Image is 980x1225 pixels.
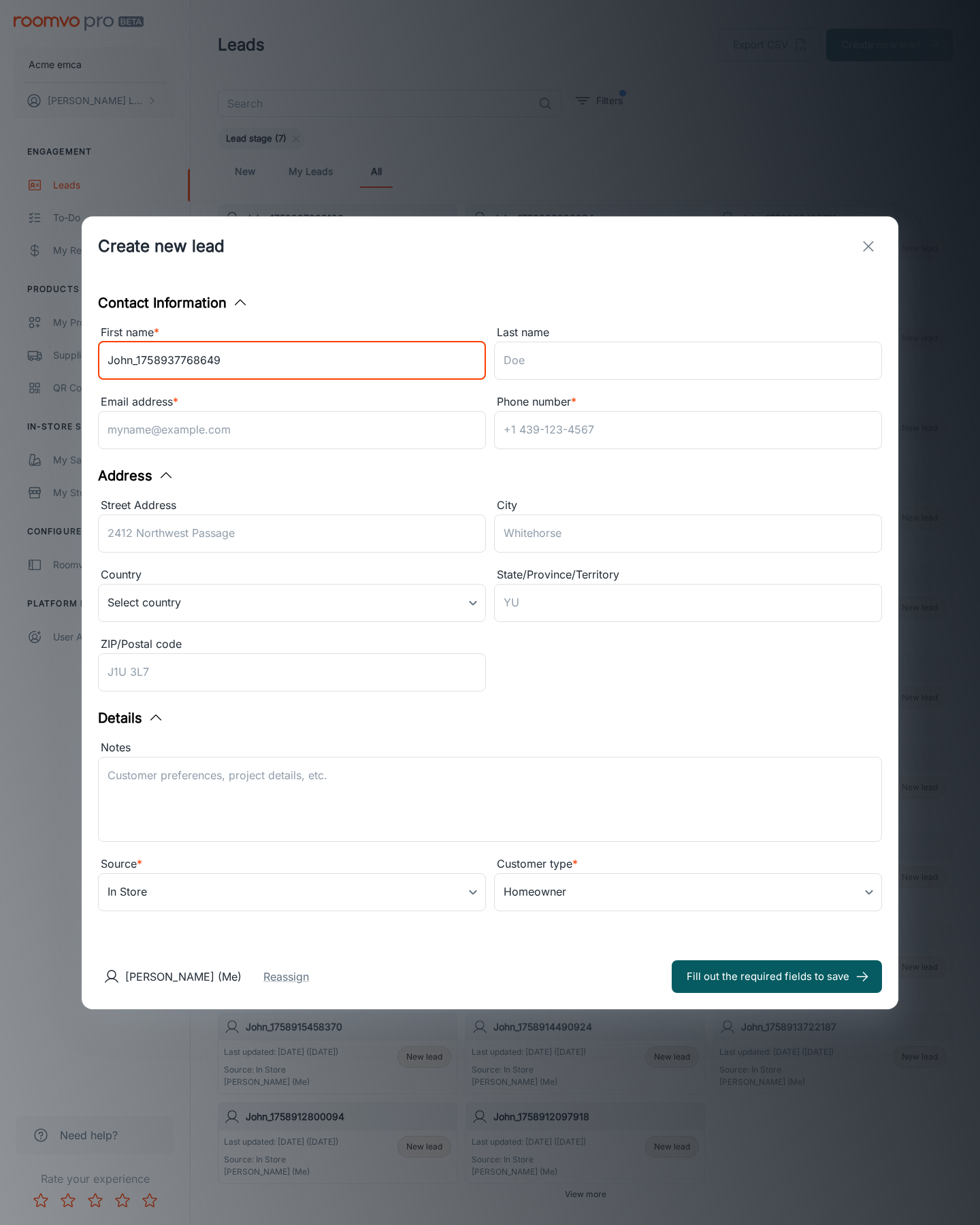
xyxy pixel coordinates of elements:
input: John [98,342,486,380]
div: Country [98,566,486,584]
div: First name [98,324,486,342]
div: Last name [494,324,882,342]
button: Contact Information [98,293,248,313]
div: ZIP/Postal code [98,636,486,653]
input: myname@example.com [98,411,486,449]
button: Details [98,708,164,728]
button: Reassign [263,968,309,985]
input: +1 439-123-4567 [494,411,882,449]
div: City [494,497,882,514]
div: Homeowner [494,873,882,911]
div: Phone number [494,393,882,411]
input: Doe [494,342,882,380]
button: Fill out the required fields to save [672,960,882,993]
div: Street Address [98,497,486,514]
div: Source [98,855,486,873]
input: 2412 Northwest Passage [98,514,486,553]
button: Address [98,465,174,486]
div: Select country [98,584,486,622]
input: YU [494,584,882,622]
div: Customer type [494,855,882,873]
h1: Create new lead [98,234,225,259]
div: State/Province/Territory [494,566,882,584]
input: Whitehorse [494,514,882,553]
p: [PERSON_NAME] (Me) [125,968,242,985]
div: Email address [98,393,486,411]
button: exit [855,233,882,260]
input: J1U 3L7 [98,653,486,691]
div: Notes [98,739,882,757]
div: In Store [98,873,486,911]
